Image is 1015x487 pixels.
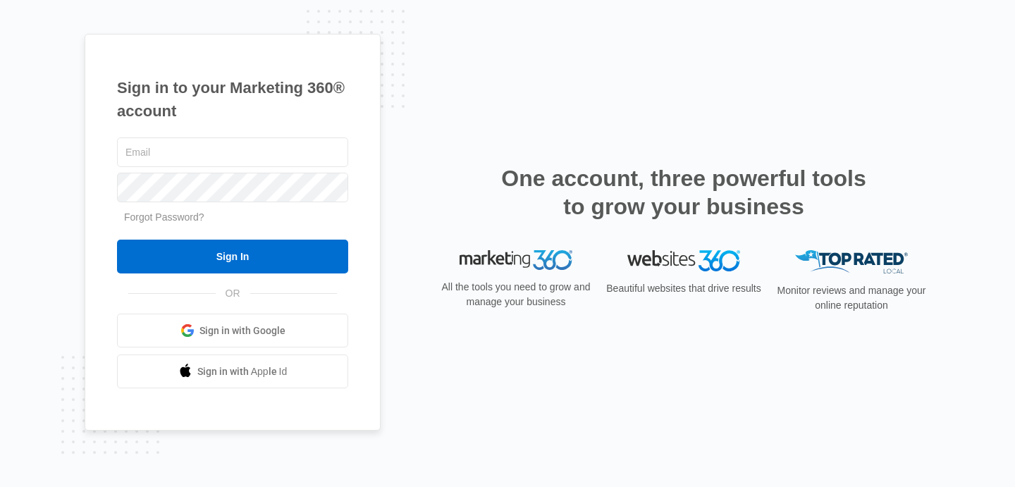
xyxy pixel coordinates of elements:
[773,283,930,313] p: Monitor reviews and manage your online reputation
[117,76,348,123] h1: Sign in to your Marketing 360® account
[117,355,348,388] a: Sign in with Apple Id
[216,286,250,301] span: OR
[627,250,740,271] img: Websites 360
[199,323,285,338] span: Sign in with Google
[117,137,348,167] input: Email
[197,364,288,379] span: Sign in with Apple Id
[124,211,204,223] a: Forgot Password?
[437,280,595,309] p: All the tools you need to grow and manage your business
[795,250,908,273] img: Top Rated Local
[117,314,348,347] a: Sign in with Google
[605,281,763,296] p: Beautiful websites that drive results
[460,250,572,270] img: Marketing 360
[117,240,348,273] input: Sign In
[497,164,871,221] h2: One account, three powerful tools to grow your business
